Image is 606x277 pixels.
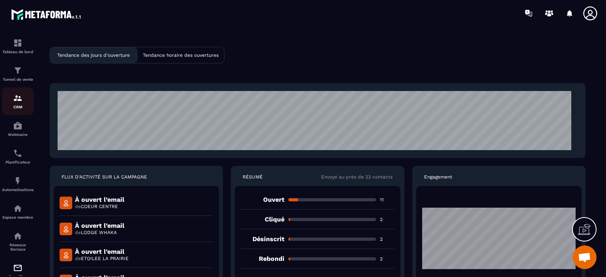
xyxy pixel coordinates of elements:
img: automations [13,176,22,186]
p: 2 [380,236,395,242]
img: formation [13,93,22,103]
img: formation [13,66,22,75]
p: À ouvert l’email [75,196,124,203]
img: logo [11,7,82,21]
p: Planificateur [2,160,34,164]
p: CRM [2,105,34,109]
p: RÉSUMÉ [243,174,263,180]
p: Tunnel de vente [2,77,34,82]
img: mail-detail-icon.f3b144a5.svg [60,249,72,261]
p: Tendance des jours d'ouverture [57,52,130,58]
a: Ouvrir le chat [573,245,597,269]
img: mail-detail-icon.f3b144a5.svg [60,197,72,209]
span: LODGE WHAKA [81,230,117,235]
img: mail-detail-icon.f3b144a5.svg [60,223,72,235]
img: formation [13,38,22,48]
p: 11 [380,197,395,203]
p: Tableau de bord [2,50,34,54]
p: Réseaux Sociaux [2,243,34,251]
a: formationformationTunnel de vente [2,60,34,87]
img: social-network [13,231,22,241]
a: automationsautomationsWebinaire [2,115,34,143]
p: À ouvert l’email [75,222,124,229]
span: ETOILEE LA PRAIRIE [81,256,129,261]
p: Espace membre [2,215,34,219]
img: scheduler [13,149,22,158]
img: automations [13,204,22,213]
p: 2 [380,256,395,262]
a: formationformationTableau de bord [2,32,34,60]
p: de [75,229,124,236]
a: formationformationCRM [2,87,34,115]
a: automationsautomationsAutomatisations [2,170,34,198]
p: Engagement [424,174,452,180]
p: Tendance horaire des ouvertures [143,52,219,58]
p: FLUX D'ACTIVITÉ SUR LA CAMPAGNE [62,174,147,180]
p: de [75,203,124,210]
p: Envoyé au près de 23 contacts [321,174,393,180]
p: Webinaire [2,132,34,137]
p: Ouvert [241,196,284,203]
a: automationsautomationsEspace membre [2,198,34,225]
a: social-networksocial-networkRéseaux Sociaux [2,225,34,257]
p: de [75,255,129,262]
p: Rebondi [241,255,284,262]
p: Automatisations [2,188,34,192]
p: À ouvert l’email [75,248,129,255]
span: COEUR CENTRE [81,204,118,209]
p: Désinscrit [241,235,284,243]
img: automations [13,121,22,130]
a: schedulerschedulerPlanificateur [2,143,34,170]
img: email [13,263,22,273]
p: 2 [380,216,395,223]
p: Cliqué [241,216,284,223]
